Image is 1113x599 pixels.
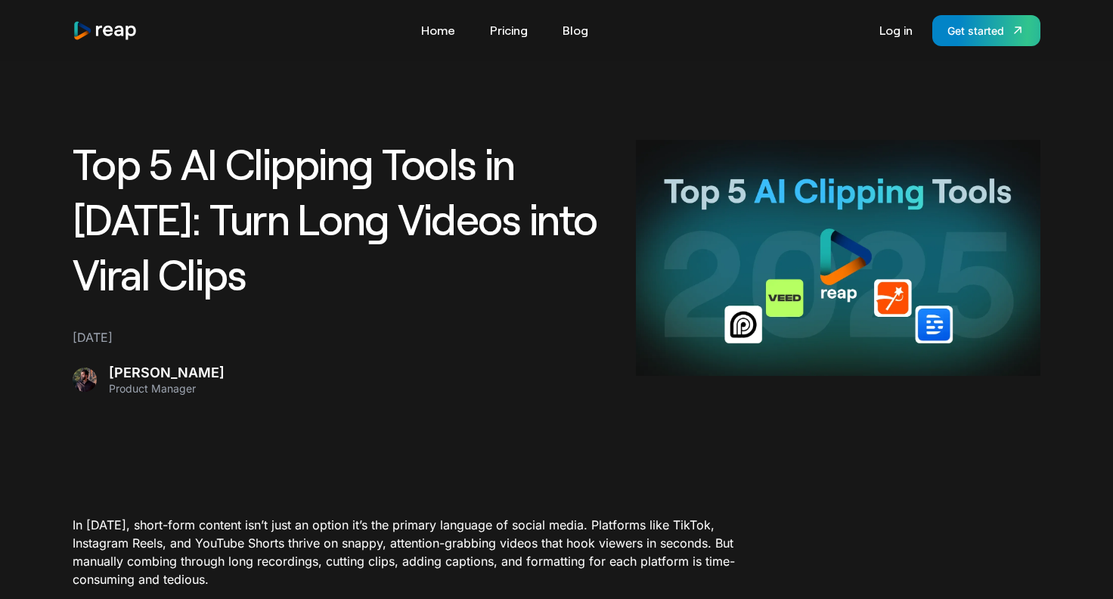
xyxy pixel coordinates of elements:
a: Pricing [482,18,535,42]
div: Product Manager [109,382,225,396]
img: reap logo [73,20,138,41]
a: Home [414,18,463,42]
a: home [73,20,138,41]
h1: Top 5 AI Clipping Tools in [DATE]: Turn Long Videos into Viral Clips [73,136,618,301]
img: AI Video Clipping and Respurposing [636,140,1040,376]
a: Log in [872,18,920,42]
p: In [DATE], short-form content isn’t just an option it’s the primary language of social media. Pla... [73,516,756,588]
div: [PERSON_NAME] [109,365,225,382]
div: [DATE] [73,328,618,346]
div: Get started [947,23,1004,39]
a: Blog [555,18,596,42]
a: Get started [932,15,1040,46]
